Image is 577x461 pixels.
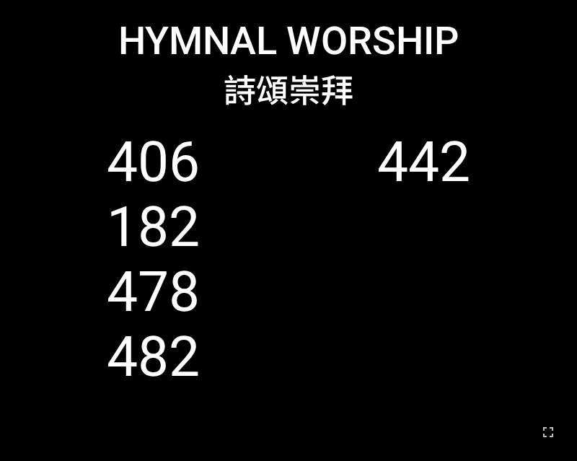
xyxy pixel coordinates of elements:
li: 442 [377,130,470,195]
li: 478 [107,260,200,325]
li: 482 [107,325,200,390]
span: Hymnal Worship [118,18,459,63]
li: 406 [107,130,200,195]
li: 182 [107,195,200,260]
span: 詩頌崇拜 [224,65,353,112]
